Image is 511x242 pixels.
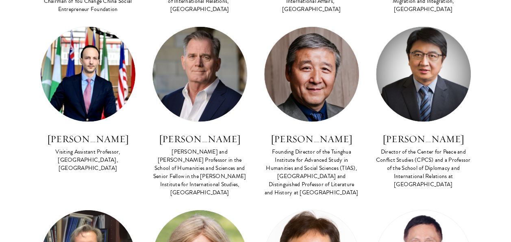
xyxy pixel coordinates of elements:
h3: [PERSON_NAME] [264,132,359,146]
a: [PERSON_NAME] Visiting Assistant Professor, [GEOGRAPHIC_DATA], [GEOGRAPHIC_DATA] [40,26,136,173]
div: Director of the Center for Peace and Conflict Studies (CPCS) and a Professor of the School of Dip... [376,148,471,189]
h3: [PERSON_NAME] [376,132,471,146]
h3: [PERSON_NAME] [152,132,248,146]
div: Visiting Assistant Professor, [GEOGRAPHIC_DATA], [GEOGRAPHIC_DATA] [40,148,136,172]
h3: [PERSON_NAME] [40,132,136,146]
a: [PERSON_NAME] [PERSON_NAME] and [PERSON_NAME] Professor in the School of Humanities and Sciences ... [152,26,248,198]
div: [PERSON_NAME] and [PERSON_NAME] Professor in the School of Humanities and Sciences and Senior Fel... [152,148,248,197]
a: [PERSON_NAME] Founding Director of the Tsinghua Institute for Advanced Study in Humanities and So... [264,26,359,198]
div: Founding Director of the Tsinghua Institute for Advanced Study in Humanities and Social Sciences ... [264,148,359,197]
a: [PERSON_NAME] Director of the Center for Peace and Conflict Studies (CPCS) and a Professor of the... [376,26,471,189]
